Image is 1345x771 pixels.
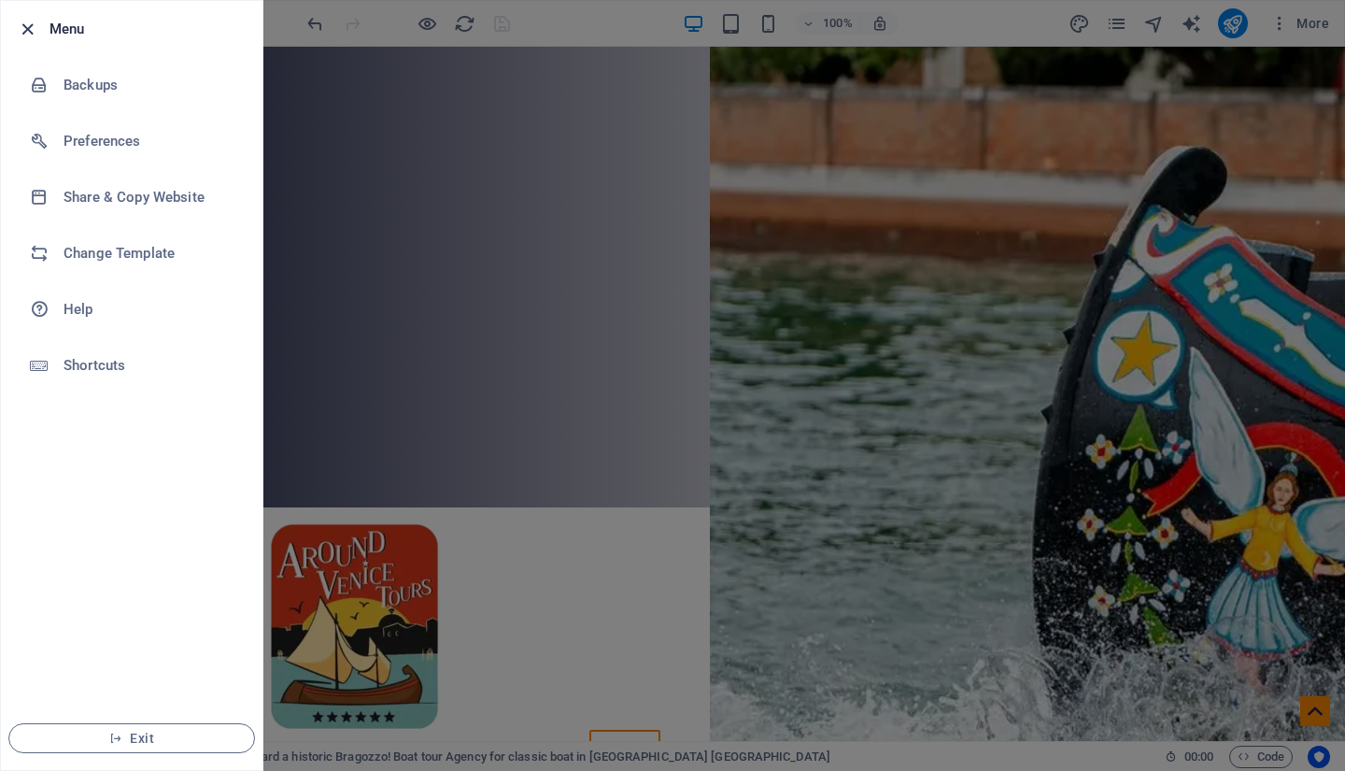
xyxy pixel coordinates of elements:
[24,731,239,746] span: Exit
[8,723,255,753] button: Exit
[64,242,236,264] h6: Change Template
[64,298,236,321] h6: Help
[1,281,262,337] a: Help
[64,354,236,377] h6: Shortcuts
[50,18,248,40] h6: Menu
[64,186,236,208] h6: Share & Copy Website
[64,74,236,96] h6: Backups
[64,130,236,152] h6: Preferences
